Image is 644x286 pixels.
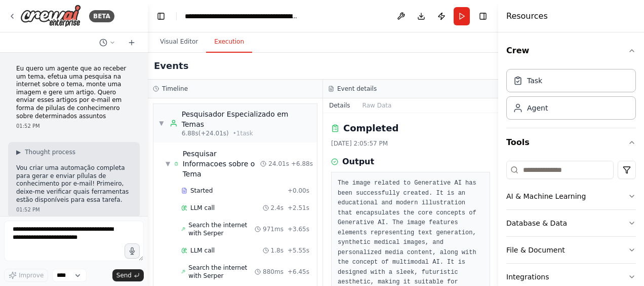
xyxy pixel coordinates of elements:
[182,109,312,129] div: Pesquisador Especializado em Temas
[162,85,188,93] h3: Timeline
[16,206,132,213] div: 01:52 PM
[190,246,215,255] span: LLM call
[506,237,636,263] button: File & Document
[271,246,284,255] span: 1.8s
[25,148,75,156] span: Thought process
[20,5,81,27] img: Logo
[331,139,490,148] div: [DATE] 2:05:57 PM
[206,31,252,53] button: Execution
[527,76,542,86] div: Task
[188,221,255,237] span: Search the internet with Serper
[152,31,206,53] button: Visual Editor
[112,269,144,281] button: Send
[288,268,309,276] span: + 6.45s
[190,187,213,195] span: Started
[323,98,356,113] button: Details
[19,271,44,279] span: Improve
[190,204,215,212] span: LLM call
[183,149,261,179] div: Pesquisar Informacoes sobre o Tema
[16,164,132,204] p: Vou criar uma automação completa para gerar e enviar pílulas de conhecimento por e-mail! Primeiro...
[527,103,548,113] div: Agent
[506,183,636,209] button: AI & Machine Learning
[95,37,119,49] button: Switch to previous chat
[263,225,284,233] span: 971ms
[506,65,636,128] div: Crew
[476,9,490,23] button: Hide right sidebar
[125,243,140,259] button: Click to speak your automation idea
[154,59,188,73] h2: Events
[158,119,165,127] span: ▼
[506,37,636,65] button: Crew
[288,225,309,233] span: + 3.65s
[343,121,398,135] h2: Completed
[16,65,132,120] p: Eu quero um agente que ao receber um tema, efetua uma pesquisa na internet sobre o tema, monte um...
[188,264,255,280] span: Search the internet with Serper
[16,122,132,130] div: 01:52 PM
[89,10,114,22] div: BETA
[288,204,309,212] span: + 2.51s
[263,268,284,276] span: 880ms
[506,128,636,157] button: Tools
[4,269,48,282] button: Improve
[342,156,374,168] h3: Output
[182,129,229,137] span: 6.88s (+24.01s)
[124,37,140,49] button: Start a new chat
[16,148,21,156] span: ▶
[356,98,398,113] button: Raw Data
[16,148,75,156] button: ▶Thought process
[291,160,313,168] span: + 6.88s
[288,187,309,195] span: + 0.00s
[288,246,309,255] span: + 5.55s
[271,204,284,212] span: 2.4s
[116,271,132,279] span: Send
[185,11,299,21] nav: breadcrumb
[506,210,636,236] button: Database & Data
[268,160,289,168] span: 24.01s
[166,160,170,168] span: ▼
[506,10,548,22] h4: Resources
[337,85,377,93] h3: Event details
[154,9,168,23] button: Hide left sidebar
[233,129,253,137] span: • 1 task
